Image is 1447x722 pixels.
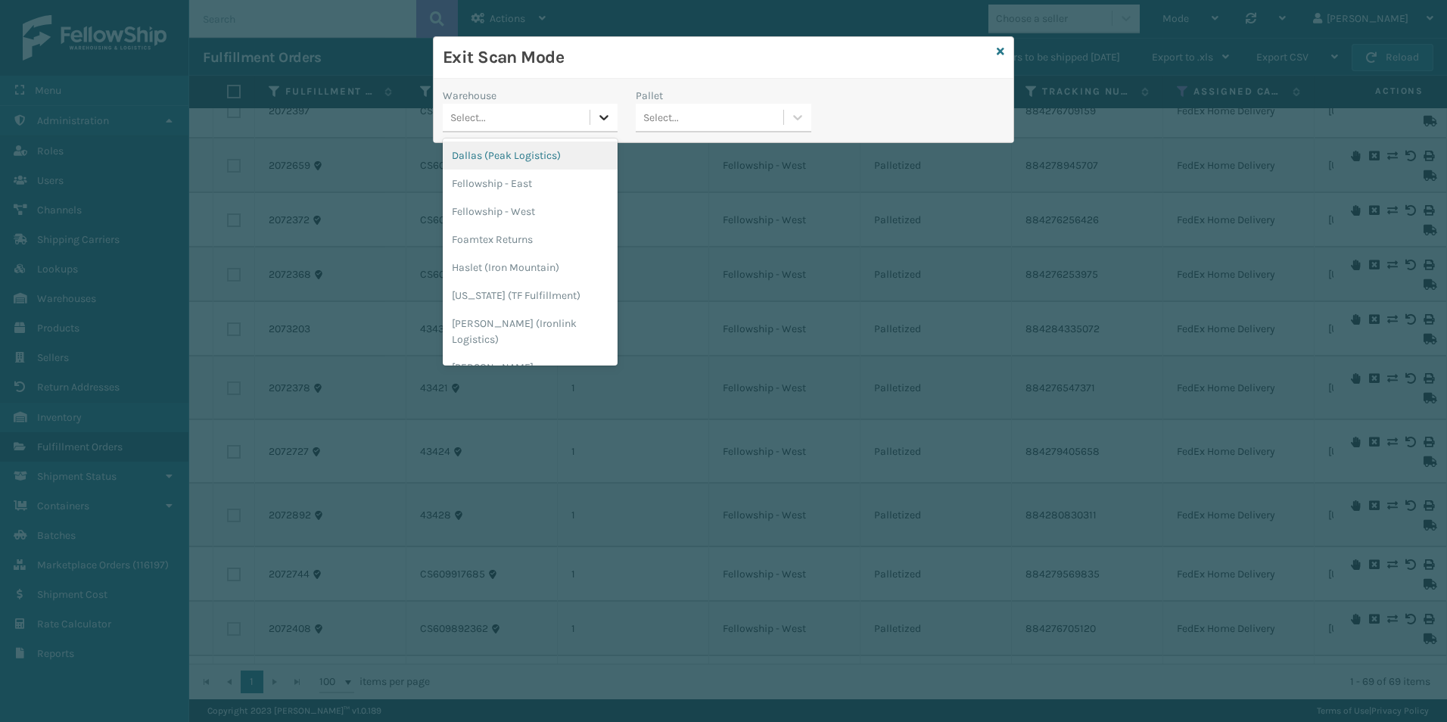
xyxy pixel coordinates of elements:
[643,110,679,126] div: Select...
[443,198,618,226] div: Fellowship - West
[636,88,663,104] label: Pallet
[443,254,618,282] div: Haslet (Iron Mountain)
[443,226,618,254] div: Foamtex Returns
[443,142,618,170] div: Dallas (Peak Logistics)
[450,110,486,126] div: Select...
[443,46,991,69] h3: Exit Scan Mode
[443,282,618,310] div: [US_STATE] (TF Fulfillment)
[443,88,496,104] label: Warehouse
[443,353,618,381] div: [PERSON_NAME]
[443,310,618,353] div: [PERSON_NAME] (Ironlink Logistics)
[443,170,618,198] div: Fellowship - East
